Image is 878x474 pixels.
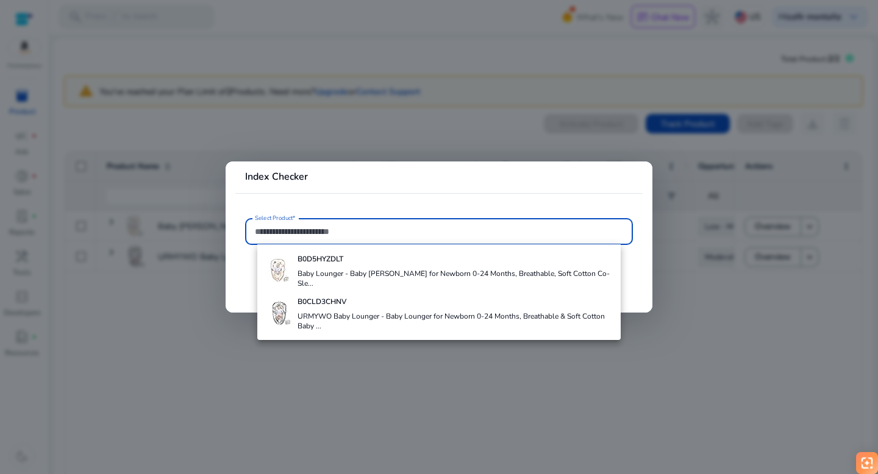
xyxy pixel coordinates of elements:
[298,297,346,306] b: B0CLD3CHNV
[63,68,205,85] div: Conversation(s)
[76,313,163,336] div: Chat Now
[267,301,291,325] img: 41IR1n9o-ZL._SS40_.jpg
[298,311,611,331] h4: URMYWO Baby Lounger - Baby Lounger for Newborn 0-24 Months, Breathable & Soft Cotton Baby ...
[255,214,296,222] mat-label: Select Product*
[200,6,229,35] div: Minimize live chat window
[245,170,308,183] b: Index Checker
[267,258,291,283] img: 41e37A0f1jL._SS40_.jpg
[298,254,343,264] b: B0D5HYZDLT
[298,269,611,288] h4: Baby Lounger - Baby [PERSON_NAME] for Newborn 0-24 Months, Breathable, Soft Cotton Co-Sle...
[65,171,173,295] span: No previous conversation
